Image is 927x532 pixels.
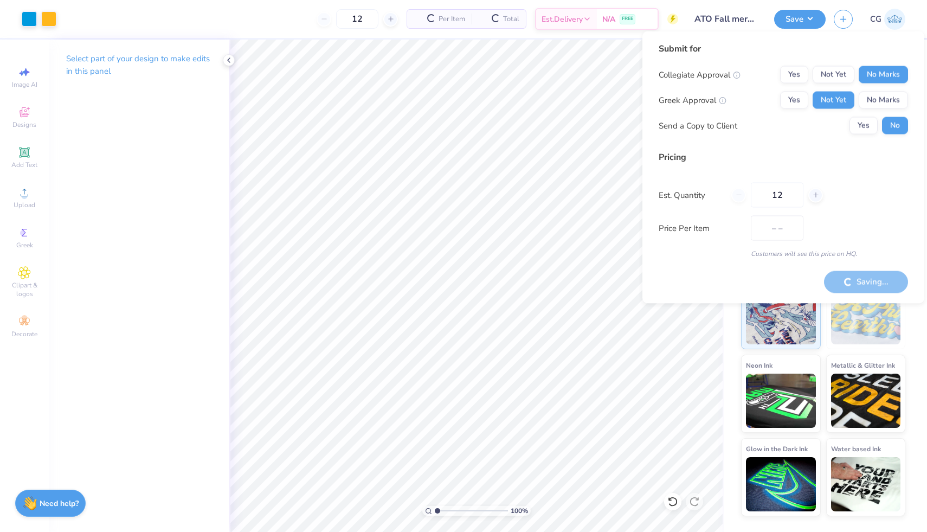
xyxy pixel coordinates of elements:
div: Collegiate Approval [659,68,741,81]
button: Not Yet [813,92,854,109]
span: Neon Ink [746,360,772,371]
img: Water based Ink [831,457,901,511]
strong: Need help? [40,498,79,509]
a: CG [870,9,905,30]
span: Designs [12,120,36,129]
button: No Marks [859,92,908,109]
span: CG [870,13,881,25]
span: Add Text [11,161,37,169]
span: Per Item [439,14,465,25]
span: Glow in the Dark Ink [746,443,808,454]
button: Yes [849,117,878,134]
button: Yes [780,66,808,84]
span: Total [503,14,519,25]
div: Customers will see this price on HQ. [659,249,908,259]
button: Save [774,10,826,29]
img: Neon Ink [746,374,816,428]
span: Greek [16,241,33,249]
span: Water based Ink [831,443,881,454]
img: Standard [746,290,816,344]
input: – – [336,9,378,29]
span: Upload [14,201,35,209]
span: 100 % [511,506,528,516]
span: Clipart & logos [5,281,43,298]
span: Metallic & Glitter Ink [831,360,895,371]
div: Submit for [659,42,908,55]
input: Untitled Design [686,8,766,30]
div: Pricing [659,151,908,164]
label: Est. Quantity [659,189,723,201]
label: Price Per Item [659,222,743,234]
input: – – [751,183,803,208]
img: Glow in the Dark Ink [746,457,816,511]
button: Not Yet [813,66,854,84]
button: Yes [780,92,808,109]
span: Est. Delivery [542,14,583,25]
div: Send a Copy to Client [659,119,737,132]
span: FREE [622,15,633,23]
button: No Marks [859,66,908,84]
img: Metallic & Glitter Ink [831,374,901,428]
div: Greek Approval [659,94,726,106]
span: N/A [602,14,615,25]
img: Carlee Gerke [884,9,905,30]
img: Puff Ink [831,290,901,344]
span: Image AI [12,80,37,89]
p: Select part of your design to make edits in this panel [66,53,211,78]
span: Decorate [11,330,37,338]
button: No [882,117,908,134]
